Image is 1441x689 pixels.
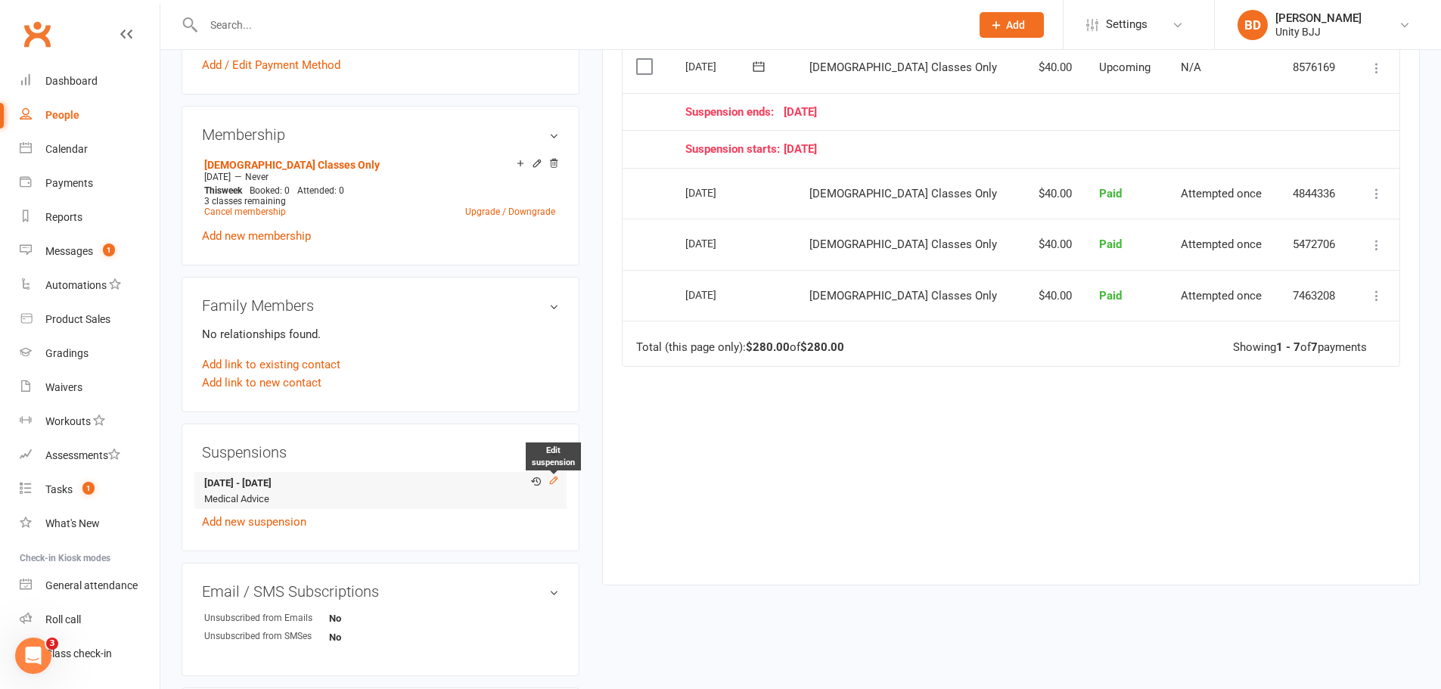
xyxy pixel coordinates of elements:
[636,341,844,354] div: Total (this page only): of
[685,283,755,306] div: [DATE]
[809,187,997,200] span: [DEMOGRAPHIC_DATA] Classes Only
[204,172,231,182] span: [DATE]
[20,569,160,603] a: General attendance kiosk mode
[329,613,416,624] strong: No
[202,583,559,600] h3: Email / SMS Subscriptions
[800,340,844,354] strong: $280.00
[685,181,755,204] div: [DATE]
[204,159,380,171] a: [DEMOGRAPHIC_DATA] Classes Only
[45,75,98,87] div: Dashboard
[204,476,551,492] strong: [DATE] - [DATE]
[20,439,160,473] a: Assessments
[15,638,51,674] iframe: Intercom live chat
[20,268,160,303] a: Automations
[1275,25,1362,39] div: Unity BJJ
[20,166,160,200] a: Payments
[1181,61,1201,74] span: N/A
[45,211,82,223] div: Reports
[809,237,997,251] span: [DEMOGRAPHIC_DATA] Classes Only
[1099,289,1122,303] span: Paid
[45,109,79,121] div: People
[18,15,56,53] a: Clubworx
[980,12,1044,38] button: Add
[1238,10,1268,40] div: BD
[1279,42,1352,93] td: 8576169
[45,483,73,495] div: Tasks
[20,371,160,405] a: Waivers
[202,325,559,343] p: No relationships found.
[1276,340,1300,354] strong: 1 - 7
[1311,340,1318,354] strong: 7
[202,374,321,392] a: Add link to new contact
[46,638,58,650] span: 3
[45,449,120,461] div: Assessments
[20,405,160,439] a: Workouts
[20,303,160,337] a: Product Sales
[1181,289,1262,303] span: Attempted once
[20,132,160,166] a: Calendar
[204,196,286,206] span: 3 classes remaining
[20,337,160,371] a: Gradings
[45,143,88,155] div: Calendar
[685,143,1339,156] div: [DATE]
[202,444,559,461] h3: Suspensions
[1106,8,1148,42] span: Settings
[1099,237,1122,251] span: Paid
[45,347,89,359] div: Gradings
[329,632,416,643] strong: No
[45,415,91,427] div: Workouts
[465,206,555,217] a: Upgrade / Downgrade
[685,106,784,119] span: Suspension ends:
[245,172,269,182] span: Never
[45,313,110,325] div: Product Sales
[297,185,344,196] span: Attended: 0
[20,507,160,541] a: What's New
[202,355,340,374] a: Add link to existing contact
[204,629,329,644] div: Unsubscribed from SMSes
[1018,270,1085,321] td: $40.00
[202,126,559,143] h3: Membership
[1275,11,1362,25] div: [PERSON_NAME]
[685,54,755,78] div: [DATE]
[202,297,559,314] h3: Family Members
[204,206,286,217] a: Cancel membership
[685,106,1339,119] div: [DATE]
[1181,187,1262,200] span: Attempted once
[103,244,115,256] span: 1
[20,234,160,268] a: Messages 1
[1099,187,1122,200] span: Paid
[45,381,82,393] div: Waivers
[20,200,160,234] a: Reports
[20,603,160,637] a: Roll call
[202,472,559,509] li: Medical Advice
[250,185,290,196] span: Booked: 0
[1018,42,1085,93] td: $40.00
[45,647,112,660] div: Class check-in
[1279,219,1352,270] td: 5472706
[20,64,160,98] a: Dashboard
[685,143,784,156] span: Suspension starts:
[45,579,138,591] div: General attendance
[45,245,93,257] div: Messages
[200,171,559,183] div: —
[45,517,100,529] div: What's New
[526,442,581,470] div: Edit suspension
[809,61,997,74] span: [DEMOGRAPHIC_DATA] Classes Only
[45,279,107,291] div: Automations
[1018,219,1085,270] td: $40.00
[202,229,311,243] a: Add new membership
[809,289,997,303] span: [DEMOGRAPHIC_DATA] Classes Only
[746,340,790,354] strong: $280.00
[45,613,81,625] div: Roll call
[45,177,93,189] div: Payments
[200,185,246,196] div: week
[1181,237,1262,251] span: Attempted once
[20,637,160,671] a: Class kiosk mode
[20,473,160,507] a: Tasks 1
[1099,61,1151,74] span: Upcoming
[202,56,340,74] a: Add / Edit Payment Method
[202,515,306,529] a: Add new suspension
[1233,341,1367,354] div: Showing of payments
[204,611,329,625] div: Unsubscribed from Emails
[199,14,960,36] input: Search...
